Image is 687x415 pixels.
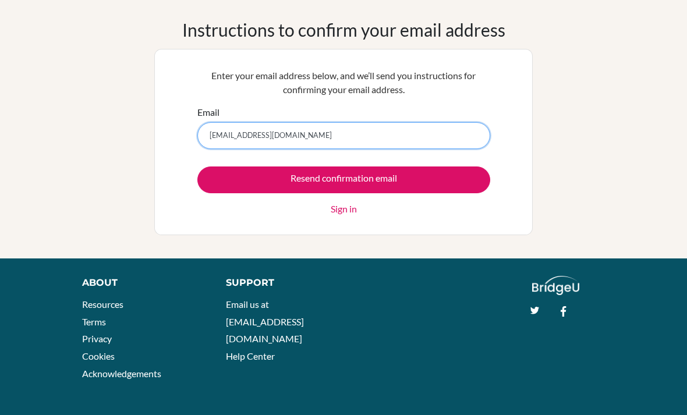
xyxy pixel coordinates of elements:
[82,299,123,310] a: Resources
[182,19,505,40] h1: Instructions to confirm your email address
[197,105,219,119] label: Email
[82,276,200,290] div: About
[82,316,106,327] a: Terms
[532,276,579,295] img: logo_white@2x-f4f0deed5e89b7ecb1c2cc34c3e3d731f90f0f143d5ea2071677605dd97b5244.png
[226,350,275,361] a: Help Center
[82,350,115,361] a: Cookies
[226,276,332,290] div: Support
[226,299,304,344] a: Email us at [EMAIL_ADDRESS][DOMAIN_NAME]
[331,202,357,216] a: Sign in
[197,69,490,97] p: Enter your email address below, and we’ll send you instructions for confirming your email address.
[82,368,161,379] a: Acknowledgements
[82,333,112,344] a: Privacy
[197,166,490,193] input: Resend confirmation email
